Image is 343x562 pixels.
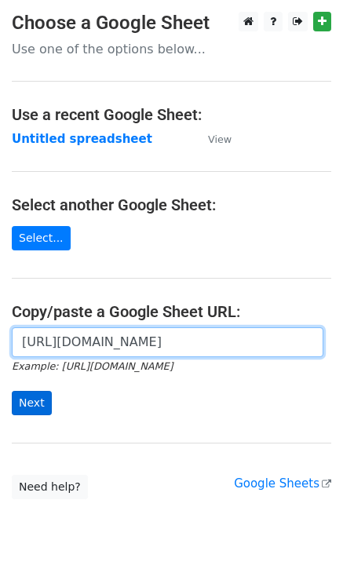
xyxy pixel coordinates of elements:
p: Use one of the options below... [12,41,331,57]
h4: Use a recent Google Sheet: [12,105,331,124]
a: View [192,132,232,146]
h3: Choose a Google Sheet [12,12,331,35]
small: Example: [URL][DOMAIN_NAME] [12,360,173,372]
a: Google Sheets [234,476,331,491]
h4: Copy/paste a Google Sheet URL: [12,302,331,321]
a: Need help? [12,475,88,499]
a: Select... [12,226,71,250]
input: Paste your Google Sheet URL here [12,327,323,357]
a: Untitled spreadsheet [12,132,152,146]
input: Next [12,391,52,415]
h4: Select another Google Sheet: [12,195,331,214]
small: View [208,133,232,145]
iframe: Chat Widget [265,487,343,562]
